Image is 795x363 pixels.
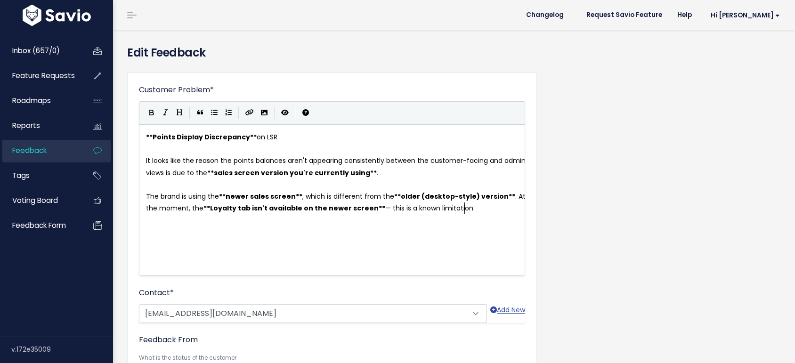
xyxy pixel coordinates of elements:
[12,46,60,56] span: Inbox (657/0)
[274,107,275,119] i: |
[153,132,250,142] span: Points Display Discrepancy
[2,165,78,186] a: Tags
[12,170,30,180] span: Tags
[2,115,78,137] a: Reports
[401,192,509,201] span: older (desktop-style) version
[238,107,239,119] i: |
[146,132,277,142] span: on LSR
[295,107,296,119] i: |
[146,192,527,213] span: The brand is using the , which is different from the . At the moment, the — this is a known limit...
[2,65,78,87] a: Feature Requests
[2,90,78,112] a: Roadmaps
[257,106,271,120] button: Import an image
[699,8,787,23] a: Hi [PERSON_NAME]
[12,220,66,230] span: Feedback form
[278,106,292,120] button: Toggle Preview
[299,106,313,120] button: Markdown Guide
[127,44,781,61] h4: Edit Feedback
[11,337,113,362] div: v.172e35009
[12,96,51,105] span: Roadmaps
[12,71,75,81] span: Feature Requests
[139,287,174,298] label: Contact
[12,145,47,155] span: Feedback
[12,195,58,205] span: Voting Board
[2,215,78,236] a: Feedback form
[242,106,257,120] button: Create Link
[226,192,296,201] span: newer sales screen
[210,203,379,213] span: Loyalty tab isn't available on the newer screen
[490,304,525,323] a: Add New
[670,8,699,22] a: Help
[193,106,207,120] button: Quote
[139,84,214,96] label: Customer Problem
[207,106,221,120] button: Generic List
[526,12,564,18] span: Changelog
[2,40,78,62] a: Inbox (657/0)
[139,353,525,363] small: What is the status of the customer
[12,121,40,130] span: Reports
[2,190,78,211] a: Voting Board
[221,106,235,120] button: Numbered List
[172,106,187,120] button: Heading
[579,8,670,22] a: Request Savio Feature
[158,106,172,120] button: Italic
[139,334,198,346] label: Feedback From
[20,5,93,26] img: logo-white.9d6f32f41409.svg
[189,107,190,119] i: |
[2,140,78,161] a: Feedback
[214,168,370,177] span: sales screen version you're currently using
[146,156,527,177] span: It looks like the reason the points balances aren't appearing consistently between the customer-f...
[144,106,158,120] button: Bold
[711,12,780,19] span: Hi [PERSON_NAME]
